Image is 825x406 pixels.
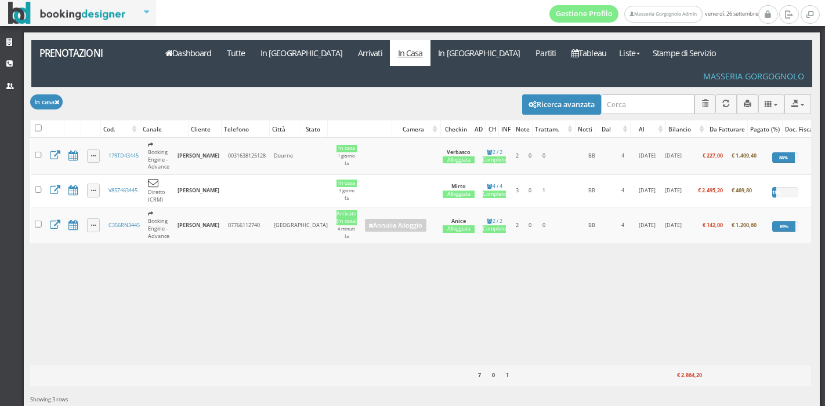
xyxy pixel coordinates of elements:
b: [PERSON_NAME] [178,152,219,159]
b: € 142,00 [703,221,723,229]
b: € 227,00 [703,152,723,159]
b: [PERSON_NAME] [178,186,219,194]
td: Booking Engine - Advance [144,138,173,174]
td: [DATE] [661,174,686,207]
b: € 469,80 [732,186,752,194]
input: Cerca [601,94,694,114]
a: In [GEOGRAPHIC_DATA] [430,40,528,66]
img: BookingDesigner.com [8,2,126,24]
div: Doc. Fiscali [783,121,819,137]
div: Stato [299,121,327,137]
a: 2 / 2Completo [483,217,506,233]
small: 1 giorno fa [338,153,355,166]
b: 1 [506,371,509,379]
div: Alloggiata [443,225,475,233]
div: 89% [772,221,796,232]
a: 4 / 4Completo [483,182,506,198]
div: In casa [336,145,357,152]
span: Showing 3 rows [30,396,68,403]
button: In casa [30,94,63,109]
span: venerdì, 26 settembre [549,5,758,23]
a: In [GEOGRAPHIC_DATA] [252,40,350,66]
a: Prenotazioni [31,40,151,66]
div: Camera [400,121,440,137]
td: 0 [537,207,551,243]
td: 07766112740 [224,207,270,243]
a: 179TD43445 [108,152,139,159]
td: 0 [524,138,537,174]
div: 15% [772,187,776,197]
div: Telefono [222,121,269,137]
small: 4 minuti fa [338,226,355,239]
td: 0 [537,138,551,174]
a: Masseria Gorgognolo Admin [624,6,702,23]
td: 4 [613,138,633,174]
td: 4 [613,207,633,243]
div: Arrivato (In casa) [336,210,357,225]
a: 2 / 2Completo [483,148,506,164]
a: Annulla Alloggio [365,219,426,232]
div: Notti [576,121,595,137]
button: Export [784,94,811,114]
b: Anice [451,217,466,225]
div: € 2.864,20 [663,368,704,383]
td: [DATE] [633,138,661,174]
td: 4 [613,174,633,207]
div: Trattam. [533,121,575,137]
div: Pagato (%) [748,121,782,137]
b: 0 [492,371,495,379]
a: Liste [614,40,645,66]
button: Ricerca avanzata [522,94,601,114]
a: Tableau [564,40,614,66]
a: Stampe di Servizio [645,40,724,66]
td: BB [570,138,613,174]
td: 1 [537,174,551,207]
b: Verbasco [447,148,471,156]
a: Gestione Profilo [549,5,619,23]
div: Completo [483,225,506,233]
td: 3 [511,174,524,207]
div: Completo [483,191,506,198]
td: [DATE] [661,138,686,174]
a: In Casa [390,40,430,66]
a: Arrivati [350,40,390,66]
div: 86% [772,152,795,163]
b: € 1.409,40 [732,152,757,159]
b: € 2.495,20 [698,186,723,194]
div: Alloggiata [443,191,475,198]
a: C356RN3445 [108,221,140,229]
a: V85Z483445 [108,186,137,194]
div: Cliente [189,121,222,137]
div: In casa [336,180,357,187]
div: INF [499,121,513,137]
td: [DATE] [633,174,661,207]
td: Booking Engine - Advance [144,207,173,243]
td: 0 [524,207,537,243]
td: Diretto (CRM) [144,174,173,207]
td: [DATE] [633,207,661,243]
h4: Masseria Gorgognolo [703,71,804,81]
td: 2 [511,138,524,174]
td: 0031638125128 [224,138,270,174]
td: [GEOGRAPHIC_DATA] [270,207,332,243]
b: Mirto [451,182,466,190]
b: 7 [478,371,481,379]
td: [DATE] [661,207,686,243]
div: Dal [595,121,630,137]
a: Dashboard [158,40,219,66]
div: Canale [140,121,188,137]
td: BB [570,207,613,243]
td: 2 [511,207,524,243]
td: BB [570,174,613,207]
a: Tutte [219,40,253,66]
div: Al [631,121,665,137]
td: 0 [524,174,537,207]
div: CH [486,121,498,137]
div: Note [513,121,532,137]
div: Da Fatturare [707,121,747,137]
div: Completo [483,156,506,164]
small: 3 giorni fa [339,188,354,201]
div: Cod. [101,121,139,137]
a: Partiti [528,40,564,66]
b: [PERSON_NAME] [178,221,219,229]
